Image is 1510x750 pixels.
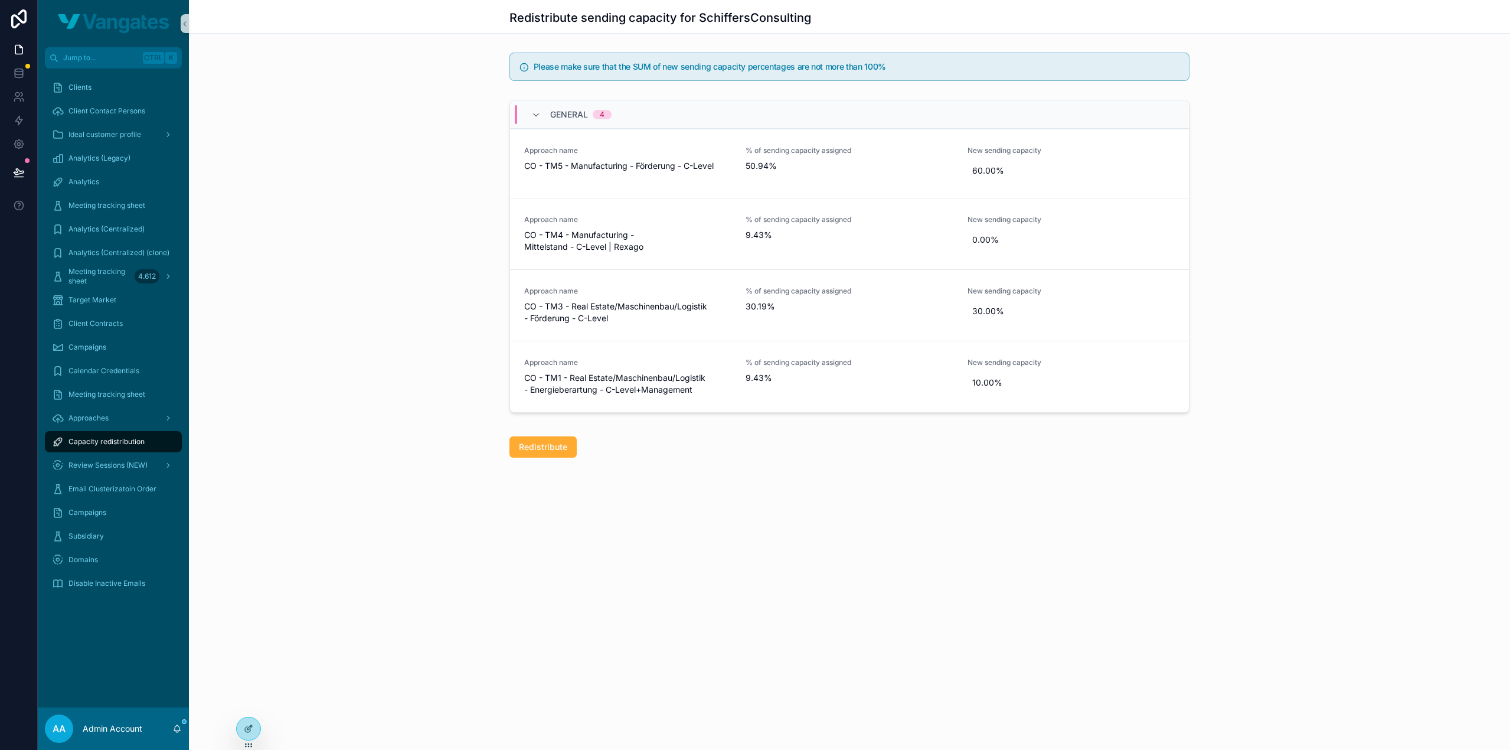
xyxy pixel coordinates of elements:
span: New sending capacity [968,358,1175,367]
span: 9.43% [746,372,953,384]
a: Meeting tracking sheet4.612 [45,266,182,287]
span: % of sending capacity assigned [746,215,953,224]
a: Approach nameCO - TM4 - Manufacturing - Mittelstand - C-Level | Rexago% of sending capacity assig... [510,198,1189,269]
a: Approaches [45,407,182,429]
span: New sending capacity [968,146,1175,155]
span: % of sending capacity assigned [746,286,953,296]
a: Client Contact Persons [45,100,182,122]
span: General [550,109,588,120]
span: 10.00% [972,377,1170,389]
a: Approach nameCO - TM3 - Real Estate/Maschinenbau/Logistik - Förderung - C-Level% of sending capac... [510,269,1189,341]
span: Approach name [524,358,731,367]
a: Target Market [45,289,182,311]
span: CO - TM4 - Manufacturing - Mittelstand - C-Level | Rexago [524,229,731,253]
span: Calendar Credentials [68,366,139,376]
span: Analytics (Centralized) [68,224,145,234]
span: Client Contact Persons [68,106,145,116]
a: Meeting tracking sheet [45,384,182,405]
div: scrollable content [38,69,189,609]
span: 30.00% [972,305,1170,317]
span: Meeting tracking sheet [68,201,145,210]
a: Domains [45,549,182,570]
h1: Redistribute sending capacity for SchiffersConsulting [509,9,811,26]
a: Campaigns [45,337,182,358]
span: Capacity redistribution [68,437,145,446]
a: Ideal customer profile [45,124,182,145]
span: Approach name [524,286,731,296]
span: Analytics [68,177,99,187]
a: Analytics (Legacy) [45,148,182,169]
span: Target Market [68,295,116,305]
a: Capacity redistribution [45,431,182,452]
span: New sending capacity [968,215,1175,224]
span: 30.19% [746,301,953,312]
a: Review Sessions (NEW) [45,455,182,476]
p: Admin Account [83,723,142,735]
span: Approach name [524,215,731,224]
span: 50.94% [746,160,953,172]
span: Domains [68,555,98,565]
a: Email Clusterizatoin Order [45,478,182,500]
span: Review Sessions (NEW) [68,461,148,470]
button: Jump to...CtrlK [45,47,182,69]
span: Meeting tracking sheet [68,390,145,399]
a: Calendar Credentials [45,360,182,381]
span: Approach name [524,146,731,155]
a: Campaigns [45,502,182,523]
a: Client Contracts [45,313,182,334]
span: Email Clusterizatoin Order [68,484,156,494]
span: AA [53,722,66,736]
div: 4.612 [135,269,159,283]
a: Approach nameCO - TM1 - Real Estate/Maschinenbau/Logistik - Energieberartung - C-Level+Management... [510,341,1189,412]
span: % of sending capacity assigned [746,358,953,367]
span: CO - TM3 - Real Estate/Maschinenbau/Logistik - Förderung - C-Level [524,301,731,324]
span: Meeting tracking sheet [68,267,130,286]
span: K [166,53,176,63]
button: Redistribute [509,436,577,458]
span: 0.00% [972,234,1170,246]
span: % of sending capacity assigned [746,146,953,155]
span: 9.43% [746,229,953,241]
a: Disable Inactive Emails [45,573,182,594]
span: Client Contracts [68,319,123,328]
span: Analytics (Legacy) [68,154,130,163]
span: CO - TM5 - Manufacturing - Förderung - C-Level [524,160,731,172]
span: Ideal customer profile [68,130,141,139]
span: Clients [68,83,91,92]
span: Campaigns [68,343,106,352]
a: Analytics [45,171,182,193]
span: Campaigns [68,508,106,517]
span: 60.00% [972,165,1170,177]
span: Redistribute [519,441,567,453]
a: Approach nameCO - TM5 - Manufacturing - Förderung - C-Level% of sending capacity assigned50.94%Ne... [510,129,1189,198]
span: Approaches [68,413,109,423]
span: New sending capacity [968,286,1175,296]
a: Subsidiary [45,526,182,547]
h5: Please make sure that the SUM of new sending capacity percentages are not more than 100% [534,63,1179,71]
div: 4 [600,110,604,119]
span: Disable Inactive Emails [68,579,145,588]
a: Analytics (Centralized) [45,219,182,240]
a: Meeting tracking sheet [45,195,182,216]
a: Analytics (Centralized) (clone) [45,242,182,263]
span: Subsidiary [68,531,104,541]
span: CO - TM1 - Real Estate/Maschinenbau/Logistik - Energieberartung - C-Level+Management [524,372,731,396]
img: App logo [58,14,169,33]
span: Ctrl [143,52,164,64]
a: Clients [45,77,182,98]
span: Analytics (Centralized) (clone) [68,248,169,257]
span: Jump to... [63,53,138,63]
